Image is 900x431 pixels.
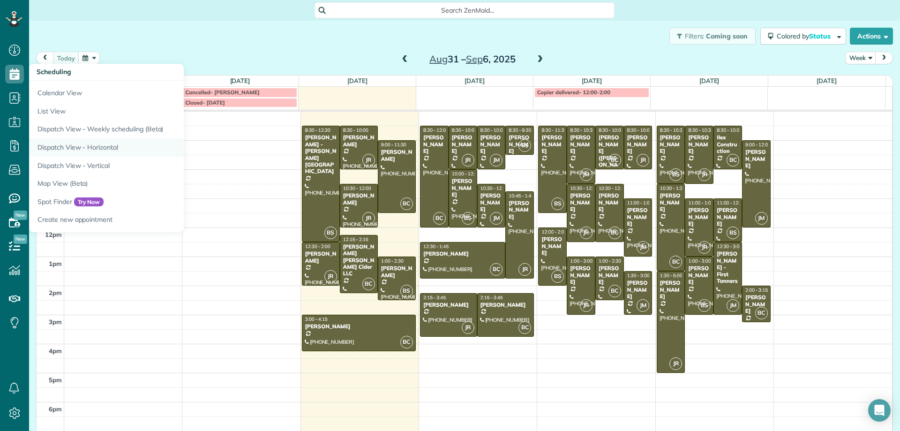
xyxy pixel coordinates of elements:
span: 11:00 - 1:00 [688,200,713,206]
a: Calendar View [29,81,263,102]
div: [PERSON_NAME] [508,200,531,220]
span: JR [518,263,531,276]
span: 8:30 - 10:00 [452,127,477,133]
a: [DATE] [230,77,250,84]
span: 12:30 - 1:45 [423,243,449,250]
span: BC [608,154,621,166]
span: JR [462,321,474,334]
div: [PERSON_NAME] [627,280,650,300]
span: 10:30 - 12:30 [570,185,598,191]
span: 12:15 - 2:15 [343,236,368,242]
a: [DATE] [582,77,602,84]
span: 8:30 - 10:00 [717,127,742,133]
button: today [53,52,79,64]
a: [DATE] [699,77,720,84]
span: 4pm [49,347,62,355]
span: 10:30 - 12:00 [343,185,371,191]
span: 2:00 - 3:15 [745,287,768,293]
span: 12:30 - 2:00 [305,243,330,250]
span: 8:30 - 12:00 [423,127,449,133]
span: New [14,211,27,220]
span: JM [580,168,592,181]
span: 8:30 - 10:00 [480,127,506,133]
div: Ilex Construction [716,134,739,154]
span: 8:30 - 10:00 [599,127,624,133]
div: [PERSON_NAME] [508,134,531,154]
div: [PERSON_NAME] [716,207,739,227]
span: 12:00 - 2:00 [541,229,567,235]
a: Map View (Beta) [29,174,263,193]
div: [PERSON_NAME] [570,134,592,154]
span: JR [462,154,474,166]
span: BC [608,227,621,239]
span: 8:30 - 12:30 [305,127,330,133]
div: [PERSON_NAME] [343,134,375,148]
span: Aug [429,53,448,65]
div: [PERSON_NAME] [660,280,682,300]
div: [PERSON_NAME] - First Tanners [716,250,739,284]
span: 10:30 - 12:00 [480,185,509,191]
div: [PERSON_NAME] [598,192,621,212]
span: 10:30 - 1:30 [660,185,685,191]
span: JM [637,241,649,254]
span: Scheduling [37,68,71,76]
span: 9:00 - 11:30 [381,142,406,148]
span: 8:30 - 10:30 [688,127,713,133]
span: 3:00 - 4:15 [305,316,328,322]
div: [PERSON_NAME] [423,134,446,154]
div: [PERSON_NAME] [570,192,592,212]
div: [PERSON_NAME] - [PERSON_NAME][GEOGRAPHIC_DATA] [305,134,337,174]
a: Spot FinderTry Now [29,193,263,211]
span: BC [433,212,446,225]
span: JR [580,227,592,239]
button: Colored byStatus [760,28,846,45]
span: 8:30 - 11:30 [541,127,567,133]
span: BS [551,270,564,283]
div: [PERSON_NAME] [598,265,621,285]
a: List View [29,102,263,121]
span: JM [637,299,649,312]
a: Dispatch View - Weekly scheduling (Beta) [29,120,263,138]
span: JM [490,212,502,225]
a: [DATE] [465,77,485,84]
span: 6pm [49,405,62,413]
div: [PERSON_NAME] [627,207,650,227]
span: Sep [466,53,483,65]
div: [PERSON_NAME] [660,134,682,154]
span: 1:00 - 3:00 [688,258,711,264]
span: BC [518,321,531,334]
span: 10:45 - 1:45 [509,193,534,199]
div: [PERSON_NAME] [541,134,564,154]
span: BS [698,299,711,312]
div: [PERSON_NAME] [541,236,564,256]
div: [PERSON_NAME] [451,134,474,154]
a: [DATE] [347,77,367,84]
span: BC [490,263,502,276]
span: 8:30 - 9:30 [509,127,531,133]
a: Create new appointment [29,211,263,232]
span: BS [551,197,564,210]
span: JR [698,241,711,254]
div: [PERSON_NAME] [305,323,413,330]
span: JR [362,212,375,225]
span: 8:30 - 10:00 [627,127,652,133]
div: [PERSON_NAME] [423,250,502,257]
span: BC [755,307,768,319]
button: Week [845,52,876,64]
div: [PERSON_NAME] [423,302,474,308]
button: Actions [850,28,893,45]
div: [PERSON_NAME] [381,149,413,162]
span: JR [362,154,375,166]
span: 12pm [45,231,62,238]
span: 11:00 - 12:30 [717,200,745,206]
span: 10:30 - 12:30 [599,185,627,191]
div: [PERSON_NAME] [343,192,375,206]
span: JM [755,212,768,225]
span: BS [669,168,682,181]
span: Copier delivered- 12:00-2:00 [537,89,610,96]
div: [PERSON_NAME] [451,178,474,198]
span: BC [669,256,682,268]
span: BC [608,285,621,297]
span: 1:30 - 5:00 [660,272,682,279]
span: 1:00 - 2:30 [381,258,404,264]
